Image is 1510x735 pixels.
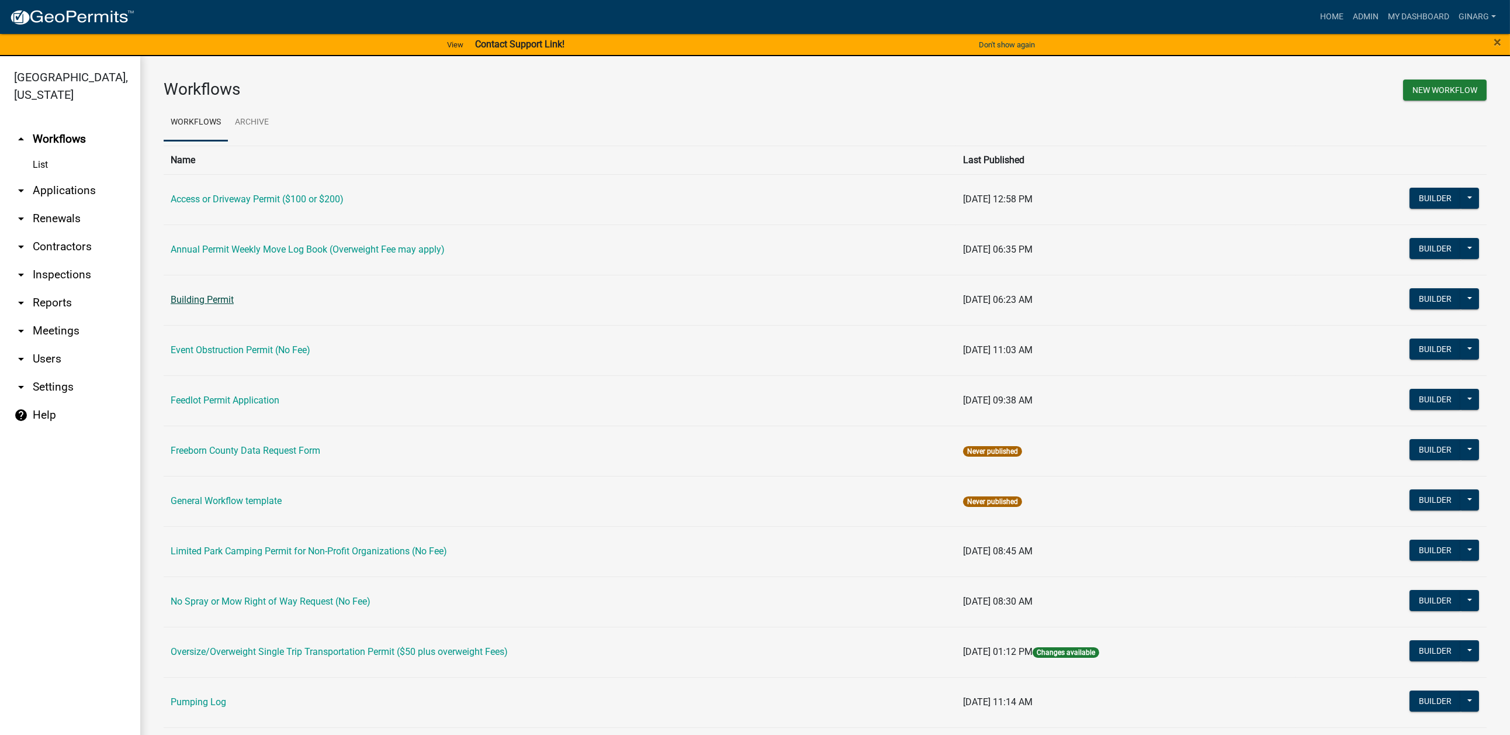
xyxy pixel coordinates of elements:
[1033,647,1099,658] span: Changes available
[171,546,447,557] a: Limited Park Camping Permit for Non-Profit Organizations (No Fee)
[14,380,28,394] i: arrow_drop_down
[963,696,1033,708] span: [DATE] 11:14 AM
[171,696,226,708] a: Pumping Log
[963,546,1033,557] span: [DATE] 08:45 AM
[14,184,28,198] i: arrow_drop_down
[171,194,344,205] a: Access or Driveway Permit ($100 or $200)
[14,296,28,310] i: arrow_drop_down
[171,495,282,506] a: General Workflow template
[1403,80,1487,101] button: New Workflow
[171,395,279,406] a: Feedlot Permit Application
[1383,6,1454,28] a: My Dashboard
[1409,238,1461,259] button: Builder
[14,408,28,422] i: help
[963,244,1033,255] span: [DATE] 06:35 PM
[1454,6,1501,28] a: ginarg
[228,104,276,142] a: Archive
[14,268,28,282] i: arrow_drop_down
[963,194,1033,205] span: [DATE] 12:58 PM
[963,596,1033,607] span: [DATE] 08:30 AM
[963,646,1033,657] span: [DATE] 01:12 PM
[164,104,228,142] a: Workflows
[1409,691,1461,712] button: Builder
[963,446,1022,457] span: Never published
[14,240,28,254] i: arrow_drop_down
[1409,489,1461,510] button: Builder
[14,212,28,226] i: arrow_drop_down
[171,445,320,456] a: Freeborn County Data Request Form
[1409,439,1461,460] button: Builder
[1409,389,1461,410] button: Builder
[1409,590,1461,611] button: Builder
[963,344,1033,356] span: [DATE] 11:03 AM
[1409,188,1461,209] button: Builder
[164,80,816,99] h3: Workflows
[1494,34,1501,50] span: ×
[171,294,234,305] a: Building Permit
[1348,6,1383,28] a: Admin
[171,244,445,255] a: Annual Permit Weekly Move Log Book (Overweight Fee may apply)
[1409,540,1461,561] button: Builder
[164,146,956,174] th: Name
[1315,6,1348,28] a: Home
[171,646,508,657] a: Oversize/Overweight Single Trip Transportation Permit ($50 plus overweight Fees)
[963,294,1033,305] span: [DATE] 06:23 AM
[956,146,1296,174] th: Last Published
[1409,640,1461,661] button: Builder
[1409,339,1461,360] button: Builder
[14,132,28,146] i: arrow_drop_up
[171,344,310,356] a: Event Obstruction Permit (No Fee)
[14,352,28,366] i: arrow_drop_down
[974,35,1040,54] button: Don't show again
[171,596,370,607] a: No Spray or Mow Right of Way Request (No Fee)
[963,496,1022,507] span: Never published
[1409,288,1461,309] button: Builder
[475,39,564,50] strong: Contact Support Link!
[1494,35,1501,49] button: Close
[442,35,468,54] a: View
[14,324,28,338] i: arrow_drop_down
[963,395,1033,406] span: [DATE] 09:38 AM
